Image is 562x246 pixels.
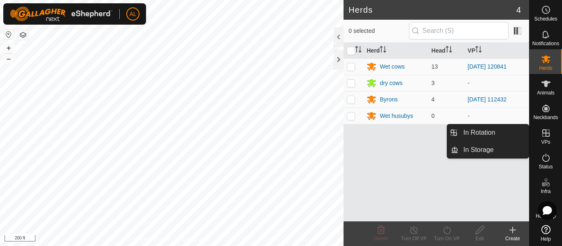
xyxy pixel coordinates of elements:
[536,214,556,218] span: Heatmap
[475,47,482,54] p-sorticon: Activate to sort
[180,235,204,243] a: Contact Us
[446,47,452,54] p-sorticon: Activate to sort
[464,108,529,124] td: -
[468,63,507,70] a: [DATE] 120841
[541,189,550,194] span: Infra
[363,43,428,59] th: Herd
[496,235,529,242] div: Create
[355,47,362,54] p-sorticon: Activate to sort
[432,113,435,119] span: 0
[541,237,551,241] span: Help
[541,140,550,145] span: VPs
[463,235,496,242] div: Edit
[409,22,509,39] input: Search (S)
[432,80,435,86] span: 3
[348,5,516,15] h2: Herds
[380,47,386,54] p-sorticon: Activate to sort
[539,164,553,169] span: Status
[428,43,464,59] th: Head
[380,112,413,120] div: Wet husubys
[4,30,14,39] button: Reset Map
[458,124,529,141] a: In Rotation
[139,235,170,243] a: Privacy Policy
[516,4,521,16] span: 4
[463,128,495,138] span: In Rotation
[458,142,529,158] a: In Storage
[4,54,14,64] button: –
[380,79,402,87] div: dry cows
[4,43,14,53] button: +
[447,142,529,158] li: In Storage
[380,95,398,104] div: Byrons
[18,30,28,40] button: Map Layers
[539,66,552,71] span: Herds
[432,96,435,103] span: 4
[397,235,430,242] div: Turn Off VP
[537,90,555,95] span: Animals
[430,235,463,242] div: Turn On VP
[348,27,409,35] span: 0 selected
[532,41,559,46] span: Notifications
[129,10,136,18] span: AL
[468,96,507,103] a: [DATE] 112432
[374,236,388,241] span: Delete
[533,115,558,120] span: Neckbands
[529,222,562,245] a: Help
[447,124,529,141] li: In Rotation
[464,43,529,59] th: VP
[380,62,404,71] div: Wet cows
[534,16,557,21] span: Schedules
[463,145,494,155] span: In Storage
[464,75,529,91] td: -
[432,63,438,70] span: 13
[10,7,113,21] img: Gallagher Logo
